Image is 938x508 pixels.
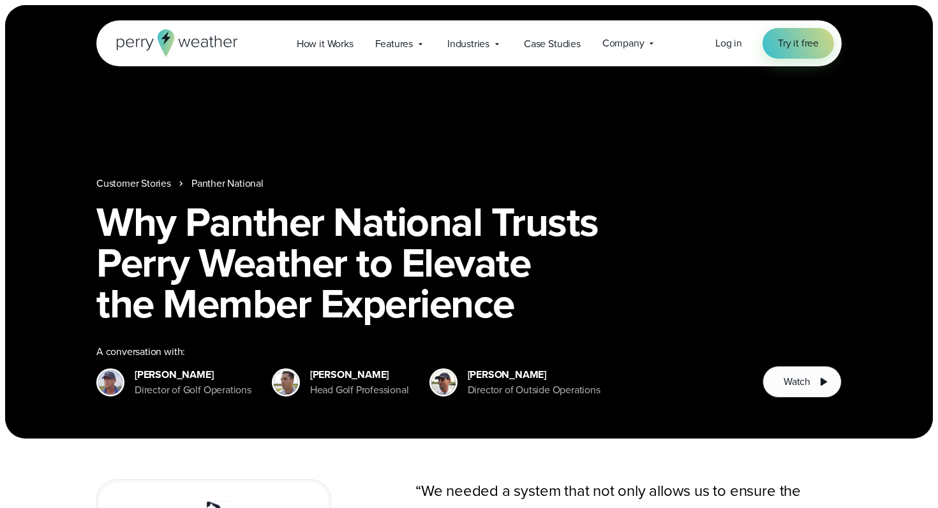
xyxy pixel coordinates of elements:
span: Log in [715,36,742,50]
span: Case Studies [524,36,581,52]
img: Adam Schafer - Panther National [274,370,298,395]
span: How it Works [297,36,354,52]
span: Watch [784,374,810,389]
button: Watch [763,366,842,398]
a: Panther National [191,176,264,191]
div: Director of Outside Operations [468,382,600,398]
a: Log in [715,36,742,51]
span: Company [602,36,644,51]
div: [PERSON_NAME] [135,367,251,382]
div: Director of Golf Operations [135,382,251,398]
img: Tom Dyer - Panther National Golf [98,370,123,395]
div: A conversation with: [96,344,742,359]
a: Try it free [763,28,834,59]
div: [PERSON_NAME] [310,367,409,382]
a: Case Studies [513,31,592,57]
div: [PERSON_NAME] [468,367,600,382]
span: Features [375,36,413,52]
span: Try it free [778,36,819,51]
a: How it Works [286,31,364,57]
nav: Breadcrumb [96,176,842,191]
div: Head Golf Professional [310,382,409,398]
a: Customer Stories [96,176,171,191]
h1: Why Panther National Trusts Perry Weather to Elevate the Member Experience [96,201,842,324]
span: Industries [447,36,489,52]
img: Adam LaMore - Panther National Golf [431,370,456,395]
